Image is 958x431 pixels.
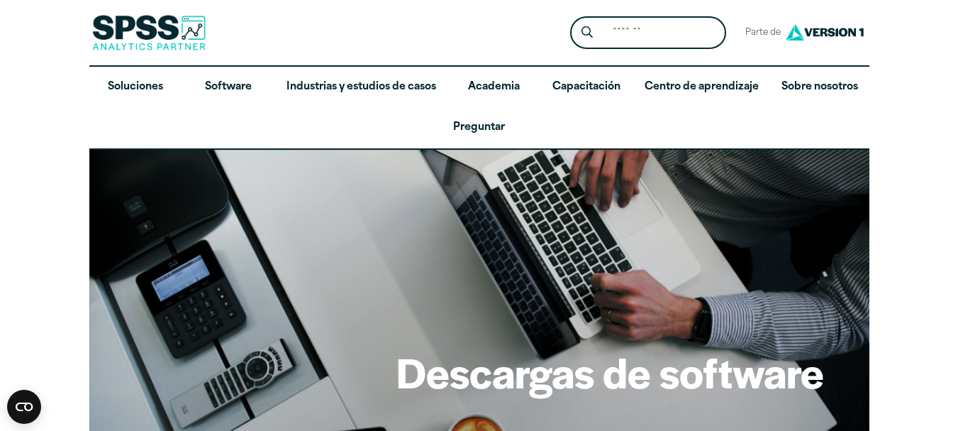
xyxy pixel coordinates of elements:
a: Capacitación [540,67,633,108]
font: Centro de aprendizaje [645,82,759,92]
img: Socio de análisis de SPSS [92,15,206,50]
a: Academia [447,67,540,108]
svg: Icono de lupa de búsqueda [581,26,593,38]
font: Software [205,82,252,92]
a: Software [182,67,275,108]
form: Formulario de búsqueda del encabezado del sitio [570,16,726,50]
button: Icono de lupa de búsqueda [574,20,600,46]
a: Preguntar [89,107,869,148]
img: Logotipo de la versión 1 [782,19,867,45]
font: Descargas de software [396,342,824,400]
font: Capacitación [552,82,620,92]
font: Soluciones [108,82,163,92]
nav: Versión de escritorio del menú principal del sitio [89,67,869,148]
a: Centro de aprendizaje [633,67,770,108]
font: Sobre nosotros [781,82,858,92]
font: Academia [468,82,520,92]
a: Industrias y estudios de casos [275,67,447,108]
font: Industrias y estudios de casos [286,82,436,92]
button: Abrir el widget CMP [7,390,41,424]
a: Soluciones [89,67,182,108]
font: Parte de [745,28,781,37]
a: Sobre nosotros [770,67,869,108]
font: Preguntar [453,122,505,133]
